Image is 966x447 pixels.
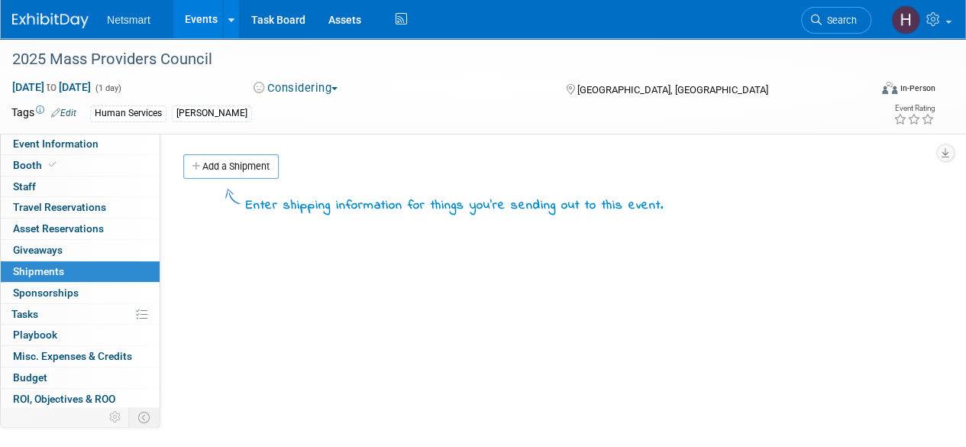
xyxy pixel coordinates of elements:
[13,138,99,150] span: Event Information
[11,308,38,320] span: Tasks
[102,407,129,427] td: Personalize Event Tab Strip
[13,159,60,171] span: Booth
[13,180,36,193] span: Staff
[7,46,857,73] div: 2025 Mass Providers Council
[1,197,160,218] a: Travel Reservations
[1,346,160,367] a: Misc. Expenses & Credits
[822,15,857,26] span: Search
[13,265,64,277] span: Shipments
[90,105,166,121] div: Human Services
[891,5,920,34] img: Hannah Norsworthy
[893,105,935,112] div: Event Rating
[577,84,767,96] span: [GEOGRAPHIC_DATA], [GEOGRAPHIC_DATA]
[801,7,871,34] a: Search
[107,14,150,26] span: Netsmart
[1,304,160,325] a: Tasks
[1,240,160,261] a: Giveaways
[900,83,935,94] div: In-Person
[13,201,106,213] span: Travel Reservations
[49,160,57,169] i: Booth reservation complete
[1,155,160,176] a: Booth
[1,389,160,410] a: ROI, Objectives & ROO
[13,287,79,299] span: Sponsorships
[13,371,47,384] span: Budget
[183,154,279,179] a: Add a Shipment
[800,79,935,102] div: Event Format
[94,83,121,93] span: (1 day)
[1,261,160,282] a: Shipments
[1,325,160,345] a: Playbook
[172,105,252,121] div: [PERSON_NAME]
[882,82,897,94] img: Format-Inperson.png
[11,105,76,122] td: Tags
[13,329,57,341] span: Playbook
[1,283,160,303] a: Sponsorships
[1,368,160,388] a: Budget
[44,81,59,93] span: to
[11,80,92,94] span: [DATE] [DATE]
[1,134,160,154] a: Event Information
[246,197,664,215] div: Enter shipping information for things you're sending out to this event.
[13,222,104,235] span: Asset Reservations
[13,244,63,256] span: Giveaways
[1,177,160,197] a: Staff
[129,407,160,427] td: Toggle Event Tabs
[248,80,344,96] button: Considering
[13,393,115,405] span: ROI, Objectives & ROO
[1,219,160,239] a: Asset Reservations
[51,108,76,118] a: Edit
[12,13,89,28] img: ExhibitDay
[13,350,132,362] span: Misc. Expenses & Credits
